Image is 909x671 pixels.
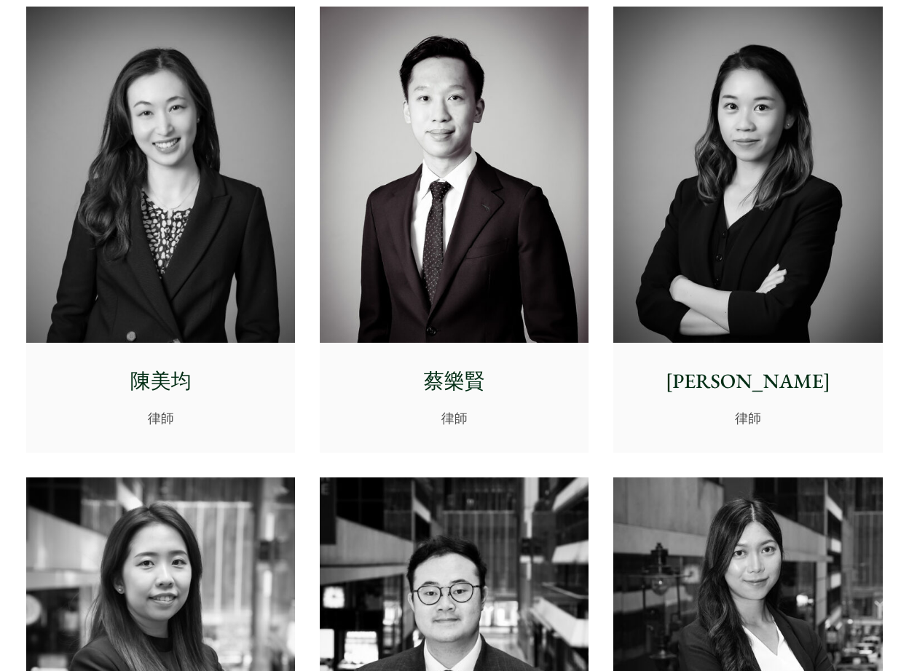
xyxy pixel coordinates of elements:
[625,408,870,428] p: 律師
[26,7,295,453] a: 陳美均 律師
[331,366,577,397] p: 蔡樂賢
[625,366,870,397] p: [PERSON_NAME]
[38,408,283,428] p: 律師
[320,7,589,453] a: 蔡樂賢 律師
[613,7,882,453] a: [PERSON_NAME] 律師
[331,408,577,428] p: 律師
[38,366,283,397] p: 陳美均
